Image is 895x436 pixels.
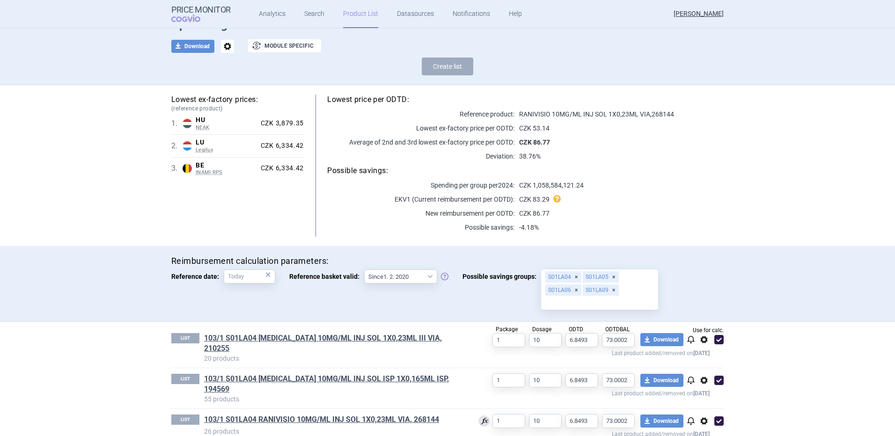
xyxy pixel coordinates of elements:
[257,142,304,150] div: CZK 6,334.42
[514,195,724,204] p: CZK 83.29
[204,354,464,363] p: 20 products
[171,5,231,15] strong: Price Monitor
[514,109,724,119] p: RANIVISIO 10MG/ML INJ SOL 1X0,23ML VIA , 268144
[545,271,581,283] div: S01LA04
[196,169,257,176] span: INAMI RPS
[183,164,192,173] img: Belgium
[327,209,514,218] p: New reimbursement per ODTD:
[204,394,464,404] p: 55 products
[171,414,199,425] p: LIST
[204,333,464,354] a: 103/1 S01LA04 [MEDICAL_DATA] 10MG/ML INJ SOL 1X0,23ML III VIA, 210255
[204,374,464,394] h1: 103/1 S01LA04 LUCENTIS 10MG/ML INJ SOL ISP 1X0,165ML ISP, 194569
[327,152,514,161] p: Deviation:
[171,94,304,113] h5: Lowest ex-factory prices:
[640,333,683,346] button: Download
[514,181,724,190] p: CZK 1,058,584,121.24
[327,109,514,119] p: Reference product:
[514,124,724,133] p: CZK 53.14
[364,269,437,283] select: Reference basket valid:
[171,40,214,53] button: Download
[327,94,724,105] h5: Lowest price per ODTD:
[171,269,224,283] span: Reference date:
[171,118,183,129] span: 1 .
[204,427,464,436] p: 26 products
[545,284,581,296] div: S01LA06
[583,284,619,296] div: S01LA09
[196,116,257,124] span: HU
[204,414,439,425] a: 103/1 S01LA04 RANIVISIO 10MG/ML INJ SOL 1X0,23ML VIA, 268144
[514,223,724,232] p: -4.18%
[171,105,304,113] span: (reference product)
[462,269,541,283] span: Possible savings groups:
[532,326,551,333] span: Dosage
[327,195,514,204] p: EKV1 (Current reimbursement per ODTD):
[514,152,724,161] p: 38.76%
[204,333,464,354] h1: 103/1 S01LA04 LUCENTIS 10MG/ML INJ SOL 1X0,23ML III VIA, 210255
[248,39,321,52] button: Module specific
[183,141,192,151] img: Luxembourg
[569,326,583,333] span: ODTD
[496,326,518,333] span: Package
[196,147,257,153] span: Legilux
[693,390,710,397] strong: [DATE]
[693,350,710,356] strong: [DATE]
[514,209,724,218] p: CZK 86.77
[464,388,710,397] p: Last product added/removed on
[224,269,275,283] input: Reference date:×
[422,58,473,75] button: Create list
[171,140,183,152] span: 2 .
[464,348,710,356] p: Last product added/removed on
[693,327,724,333] span: Use for calc.
[183,119,192,128] img: Hungary
[204,414,464,427] h1: 103/1 S01LA04 RANIVISIO 10MG/ML INJ SOL 1X0,23ML VIA, 268144
[196,124,257,131] span: NEAK
[583,271,619,283] div: S01LA05
[519,138,550,146] strong: CZK 86.77
[327,124,514,133] p: Lowest ex-factory price per ODTD:
[640,414,683,428] button: Download
[544,297,655,309] input: Possible savings groups:S01LA04S01LA05S01LA06S01LA09
[327,166,724,176] h5: Possible savings:
[327,181,514,190] p: Spending per group per 2024 :
[196,161,257,170] span: BE
[289,269,364,283] span: Reference basket valid:
[640,374,683,387] button: Download
[171,333,199,343] p: LIST
[196,138,257,147] span: LU
[265,269,271,280] div: ×
[605,326,630,333] span: ODTDBAL
[171,255,724,267] h4: Reimbursement calculation parameters:
[327,223,514,232] p: Possible savings:
[171,374,199,384] p: LIST
[171,163,183,174] span: 3 .
[171,15,213,22] span: COGVIO
[327,138,514,147] p: Average of 2nd and 3rd lowest ex-factory price per ODTD:
[257,164,304,173] div: CZK 6,334.42
[171,5,231,23] a: Price MonitorCOGVIO
[204,374,464,394] a: 103/1 S01LA04 [MEDICAL_DATA] 10MG/ML INJ SOL ISP 1X0,165ML ISP, 194569
[257,119,304,128] div: CZK 3,879.35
